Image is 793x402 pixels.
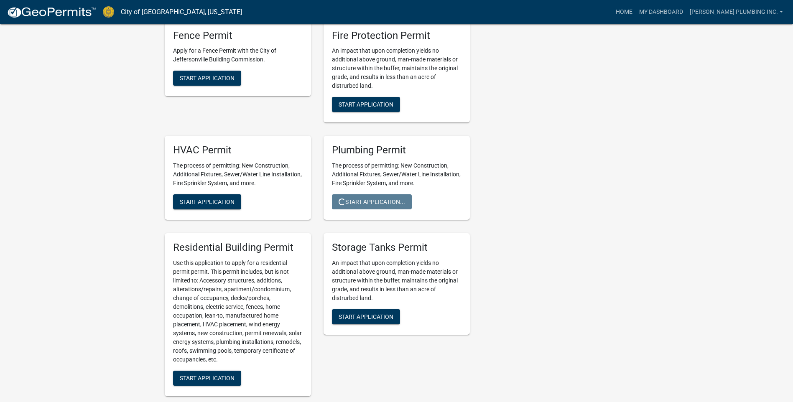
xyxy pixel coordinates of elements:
[173,144,303,156] h5: HVAC Permit
[332,194,412,209] button: Start Application...
[180,198,235,205] span: Start Application
[612,4,636,20] a: Home
[173,242,303,254] h5: Residential Building Permit
[180,375,235,382] span: Start Application
[332,30,462,42] h5: Fire Protection Permit
[173,371,241,386] button: Start Application
[332,259,462,303] p: An impact that upon completion yields no additional above ground, man-made materials or structure...
[332,242,462,254] h5: Storage Tanks Permit
[332,144,462,156] h5: Plumbing Permit
[332,161,462,188] p: The process of permitting: New Construction, Additional Fixtures, Sewer/Water Line Installation, ...
[103,6,114,18] img: City of Jeffersonville, Indiana
[332,309,400,324] button: Start Application
[173,30,303,42] h5: Fence Permit
[339,198,405,205] span: Start Application...
[332,97,400,112] button: Start Application
[180,75,235,81] span: Start Application
[339,101,393,108] span: Start Application
[173,259,303,364] p: Use this application to apply for a residential permit permit. This permit includes, but is not l...
[173,46,303,64] p: Apply for a Fence Permit with the City of Jeffersonville Building Commission.
[332,46,462,90] p: An impact that upon completion yields no additional above ground, man-made materials or structure...
[339,313,393,320] span: Start Application
[173,194,241,209] button: Start Application
[173,161,303,188] p: The process of permitting: New Construction, Additional Fixtures, Sewer/Water Line Installation, ...
[686,4,786,20] a: [PERSON_NAME] Plumbing inc.
[173,71,241,86] button: Start Application
[121,5,242,19] a: City of [GEOGRAPHIC_DATA], [US_STATE]
[636,4,686,20] a: My Dashboard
